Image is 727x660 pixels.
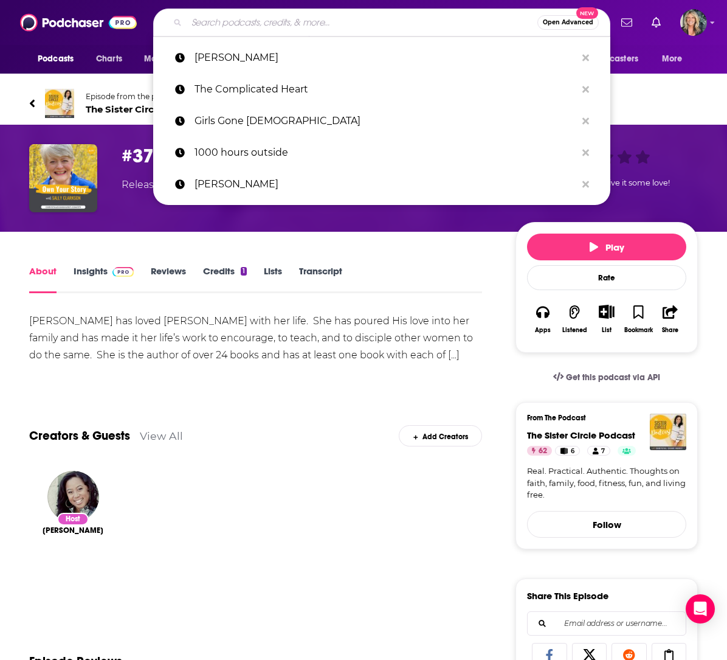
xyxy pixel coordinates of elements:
span: Open Advanced [543,19,593,26]
a: Lists [264,265,282,293]
div: Show More ButtonList [591,297,622,341]
input: Search podcasts, credits, & more... [187,13,537,32]
a: Reviews [151,265,186,293]
a: 1000 hours outside [153,137,610,168]
div: Rate [527,265,686,290]
a: Creators & Guests [29,428,130,443]
a: Show notifications dropdown [647,12,666,33]
span: Podcasts [38,50,74,68]
button: Open AdvancedNew [537,15,599,30]
button: open menu [136,47,203,71]
a: Charts [88,47,129,71]
a: The Sister Circle Podcast [527,429,635,441]
div: Search followers [527,611,686,636]
img: The Sister Circle Podcast [650,414,686,450]
img: Podchaser Pro [112,267,134,277]
a: View All [140,429,183,442]
img: The Sister Circle Podcast [45,89,74,118]
button: Bookmark [622,297,654,341]
img: Chrystal Evans Hurst [47,471,99,523]
p: 1000 hours outside [195,137,576,168]
a: 7 [587,446,610,456]
div: 1 [241,267,247,276]
span: New [576,7,598,19]
span: The Sister Circle Podcast [86,103,230,115]
h3: Share This Episode [527,590,608,602]
button: Show profile menu [680,9,707,36]
div: Host [57,513,89,526]
a: 62 [527,446,552,456]
a: 6 [555,446,580,456]
a: Get this podcast via API [543,363,670,392]
img: #371 - Sally Clarkson - Own Your Story [29,144,97,212]
a: Show notifications dropdown [616,12,637,33]
img: User Profile [680,9,707,36]
a: [PERSON_NAME] [153,168,610,200]
span: 7 [601,445,605,457]
a: Real. Practical. Authentic. Thoughts on faith, family, food, fitness, fun, and living free. [527,465,686,501]
input: Email address or username... [537,612,676,635]
div: Bookmark [624,327,653,334]
span: Charts [96,50,122,68]
div: Open Intercom Messenger [686,594,715,624]
div: Share [662,327,678,334]
p: Cash Luna [195,168,576,200]
span: Monitoring [144,50,187,68]
a: Chrystal Evans Hurst [43,526,103,535]
a: Credits1 [203,265,247,293]
span: 62 [539,445,547,457]
button: Share [655,297,686,341]
span: Get this podcast via API [566,372,660,383]
span: [PERSON_NAME] [43,526,103,535]
a: Transcript [299,265,342,293]
div: Listened [562,327,587,334]
button: Follow [527,511,686,538]
button: Show More Button [594,305,619,318]
h1: #371 - Sally Clarkson - Own Your Story [122,144,496,168]
span: Play [590,241,624,253]
p: Girls Gone bible [195,105,576,137]
p: Sally Clarkson [195,42,576,74]
div: Apps [535,327,551,334]
div: Search podcasts, credits, & more... [153,9,610,36]
span: Episode from the podcast [86,92,230,101]
div: Released [DATE] [122,178,199,192]
div: List [602,326,612,334]
img: Podchaser - Follow, Share and Rate Podcasts [20,11,137,34]
a: Girls Gone [DEMOGRAPHIC_DATA] [153,105,610,137]
span: Logged in as lisa.beech [680,9,707,36]
a: The Complicated Heart [153,74,610,105]
span: 6 [571,445,574,457]
button: Apps [527,297,559,341]
button: Listened [559,297,590,341]
button: open menu [29,47,89,71]
p: The Complicated Heart [195,74,576,105]
a: About [29,265,57,293]
button: open menu [572,47,656,71]
a: InsightsPodchaser Pro [74,265,134,293]
h3: From The Podcast [527,414,677,422]
button: Play [527,234,686,260]
a: The Sister Circle PodcastEpisode from the podcastThe Sister Circle Podcast62 [29,89,698,118]
a: [PERSON_NAME] [153,42,610,74]
div: [PERSON_NAME] has loved [PERSON_NAME] with her life. She has poured His love into her family and ... [29,313,482,364]
span: More [662,50,683,68]
div: Add Creators [399,425,482,446]
button: open menu [653,47,698,71]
